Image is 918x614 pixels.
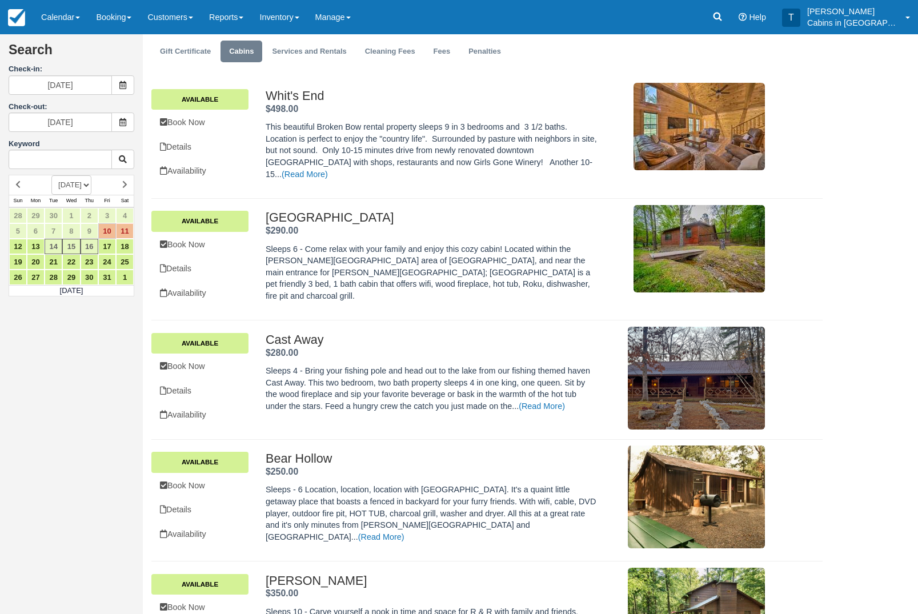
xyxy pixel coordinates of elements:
[266,226,298,235] strong: Price: $290
[628,446,765,548] img: M34-1
[266,333,599,347] h2: Cast Away
[266,243,599,302] p: Sleeps 6 - Come relax with your family and enjoy this cozy cabin! Located within the [PERSON_NAME...
[98,223,116,239] a: 10
[62,223,80,239] a: 8
[266,89,599,103] h2: Whit's End
[151,211,248,231] a: Available
[151,452,248,472] a: Available
[739,13,747,21] i: Help
[62,239,80,254] a: 15
[116,208,134,223] a: 4
[27,208,45,223] a: 29
[266,467,298,476] strong: Price: $250
[62,195,80,207] th: Wed
[45,208,62,223] a: 30
[634,83,765,170] img: M285-1
[45,239,62,254] a: 14
[151,379,248,403] a: Details
[266,121,599,180] p: This beautiful Broken Bow rental property sleeps 9 in 3 bedrooms and 3 1/2 baths. Location is per...
[282,170,328,179] a: (Read More)
[116,195,134,207] th: Sat
[45,195,62,207] th: Tue
[27,239,45,254] a: 13
[116,254,134,270] a: 25
[45,223,62,239] a: 7
[151,474,248,497] a: Book Now
[151,355,248,378] a: Book Now
[98,270,116,285] a: 31
[151,257,248,280] a: Details
[151,282,248,305] a: Availability
[266,452,599,465] h2: Bear Hollow
[111,150,134,169] button: Keyword Search
[81,270,98,285] a: 30
[9,43,134,64] h2: Search
[81,223,98,239] a: 9
[266,588,298,598] strong: Price: $350
[81,239,98,254] a: 16
[151,41,219,63] a: Gift Certificate
[263,41,355,63] a: Services and Rentals
[116,223,134,239] a: 11
[425,41,459,63] a: Fees
[221,41,262,63] a: Cabins
[151,523,248,546] a: Availability
[151,233,248,256] a: Book Now
[81,195,98,207] th: Thu
[98,254,116,270] a: 24
[62,270,80,285] a: 29
[519,402,565,411] a: (Read More)
[81,254,98,270] a: 23
[9,64,134,75] label: Check-in:
[628,327,765,430] img: M114-1
[116,239,134,254] a: 18
[266,365,599,412] p: Sleeps 4 - Bring your fishing pole and head out to the lake from our fishing themed haven Cast Aw...
[81,208,98,223] a: 2
[9,285,134,296] td: [DATE]
[98,195,116,207] th: Fri
[27,270,45,285] a: 27
[266,104,298,114] strong: Price: $498
[151,403,248,427] a: Availability
[98,239,116,254] a: 17
[9,208,27,223] a: 28
[358,532,404,541] a: (Read More)
[460,41,510,63] a: Penalties
[266,348,298,358] strong: Price: $280
[151,333,248,354] a: Available
[27,223,45,239] a: 6
[266,484,599,543] p: Sleeps - 6 Location, location, location with [GEOGRAPHIC_DATA]. It's a quaint little getaway plac...
[9,139,40,148] label: Keyword
[151,135,248,159] a: Details
[45,254,62,270] a: 21
[151,159,248,183] a: Availability
[151,89,248,110] a: Available
[356,41,424,63] a: Cleaning Fees
[151,574,248,595] a: Available
[8,9,25,26] img: checkfront-main-nav-mini-logo.png
[9,102,47,111] label: Check-out:
[151,498,248,521] a: Details
[266,574,599,588] h2: [PERSON_NAME]
[98,208,116,223] a: 3
[62,208,80,223] a: 1
[807,17,899,29] p: Cabins in [GEOGRAPHIC_DATA]
[27,254,45,270] a: 20
[9,195,27,207] th: Sun
[62,254,80,270] a: 22
[27,195,45,207] th: Mon
[782,9,800,27] div: T
[116,270,134,285] a: 1
[45,270,62,285] a: 28
[266,211,599,224] h2: [GEOGRAPHIC_DATA]
[807,6,899,17] p: [PERSON_NAME]
[749,13,766,22] span: Help
[9,254,27,270] a: 19
[9,270,27,285] a: 26
[9,223,27,239] a: 5
[9,239,27,254] a: 12
[634,205,765,292] img: M255-1
[151,111,248,134] a: Book Now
